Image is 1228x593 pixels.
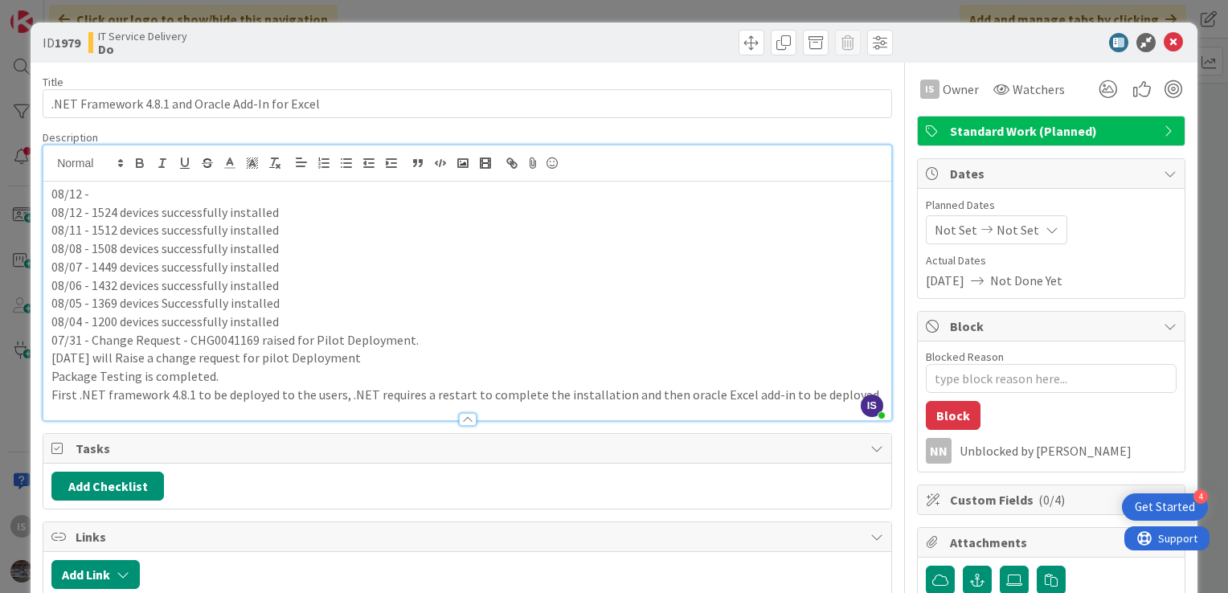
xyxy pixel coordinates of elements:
b: Do [98,43,187,55]
p: 07/31 - Change Request - CHG0041169 raised for Pilot Deployment. [51,331,883,350]
span: Description [43,130,98,145]
span: Support [34,2,73,22]
span: IS [861,395,883,417]
p: 08/11 - 1512 devices successfully installed [51,221,883,239]
span: Planned Dates [926,197,1177,214]
span: Links [76,527,862,546]
input: type card name here... [43,89,892,118]
div: 4 [1193,489,1208,504]
b: 1979 [55,35,80,51]
div: Is [920,80,939,99]
p: 08/04 - 1200 devices successfully installed [51,313,883,331]
div: Unblocked by [PERSON_NAME] [960,444,1177,458]
p: 08/05 - 1369 devices Successfully installed [51,294,883,313]
div: Open Get Started checklist, remaining modules: 4 [1122,493,1208,521]
span: Block [950,317,1156,336]
button: Add Link [51,560,140,589]
button: Block [926,401,980,430]
span: Watchers [1013,80,1065,99]
span: ID [43,33,80,52]
span: Not Set [997,220,1039,239]
span: Custom Fields [950,490,1156,509]
span: Dates [950,164,1156,183]
p: [DATE] will Raise a change request for pilot Deployment [51,349,883,367]
div: Get Started [1135,499,1195,515]
span: Owner [943,80,979,99]
span: Actual Dates [926,252,1177,269]
label: Title [43,75,63,89]
span: Standard Work (Planned) [950,121,1156,141]
span: ( 0/4 ) [1038,492,1065,508]
span: IT Service Delivery [98,30,187,43]
span: Not Done Yet [990,271,1062,290]
p: First .NET framework 4.8.1 to be deployed to the users, .NET requires a restart to complete the i... [51,386,883,404]
button: Add Checklist [51,472,164,501]
span: [DATE] [926,271,964,290]
label: Blocked Reason [926,350,1004,364]
p: 08/08 - 1508 devices successfully installed [51,239,883,258]
p: 08/07 - 1449 devices successfully installed [51,258,883,276]
span: Tasks [76,439,862,458]
p: 08/12 - [51,185,883,203]
span: Not Set [935,220,977,239]
span: Attachments [950,533,1156,552]
p: 08/12 - 1524 devices successfully installed [51,203,883,222]
div: NN [926,438,952,464]
p: 08/06 - 1432 devices successfully installed [51,276,883,295]
p: Package Testing is completed. [51,367,883,386]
